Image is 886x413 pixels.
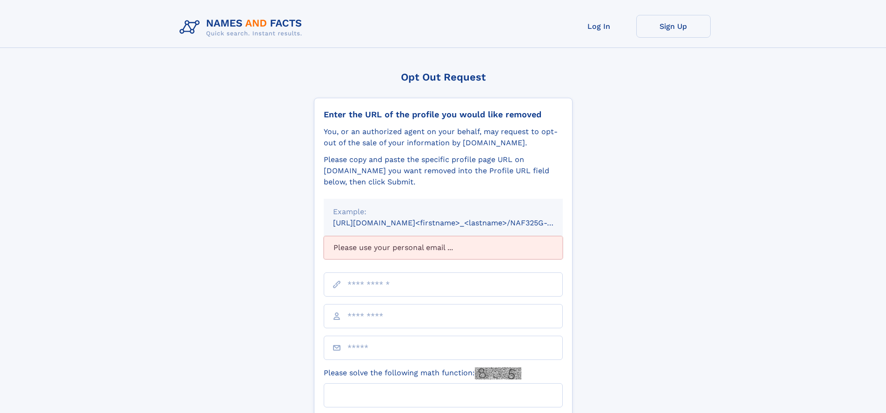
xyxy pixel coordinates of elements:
div: Example: [333,206,553,217]
img: Logo Names and Facts [176,15,310,40]
a: Log In [562,15,636,38]
div: You, or an authorized agent on your behalf, may request to opt-out of the sale of your informatio... [324,126,563,149]
div: Please use your personal email ... [324,236,563,259]
div: Please copy and paste the specific profile page URL on [DOMAIN_NAME] you want removed into the Pr... [324,154,563,188]
div: Enter the URL of the profile you would like removed [324,109,563,120]
div: Opt Out Request [314,71,573,83]
small: [URL][DOMAIN_NAME]<firstname>_<lastname>/NAF325G-xxxxxxxx [333,218,580,227]
a: Sign Up [636,15,711,38]
label: Please solve the following math function: [324,367,521,379]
